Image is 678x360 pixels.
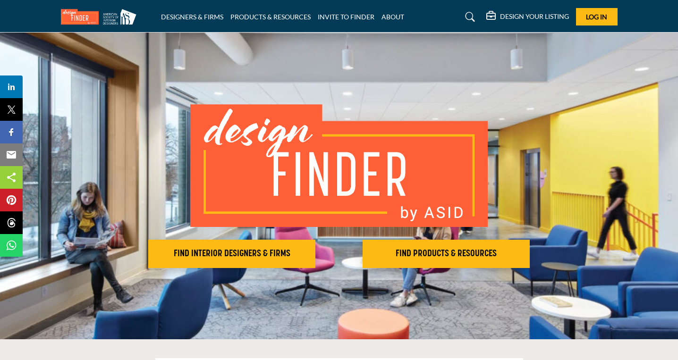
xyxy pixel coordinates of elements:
[148,240,315,268] button: FIND INTERIOR DESIGNERS & FIRMS
[486,11,569,23] div: DESIGN YOUR LISTING
[61,9,141,25] img: Site Logo
[151,248,313,260] h2: FIND INTERIOR DESIGNERS & FIRMS
[576,8,618,25] button: Log In
[190,104,488,227] img: image
[230,13,311,21] a: PRODUCTS & RESOURCES
[456,9,481,25] a: Search
[161,13,223,21] a: DESIGNERS & FIRMS
[500,12,569,21] h5: DESIGN YOUR LISTING
[381,13,404,21] a: ABOUT
[363,240,530,268] button: FIND PRODUCTS & RESOURCES
[365,248,527,260] h2: FIND PRODUCTS & RESOURCES
[586,13,607,21] span: Log In
[318,13,374,21] a: INVITE TO FINDER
